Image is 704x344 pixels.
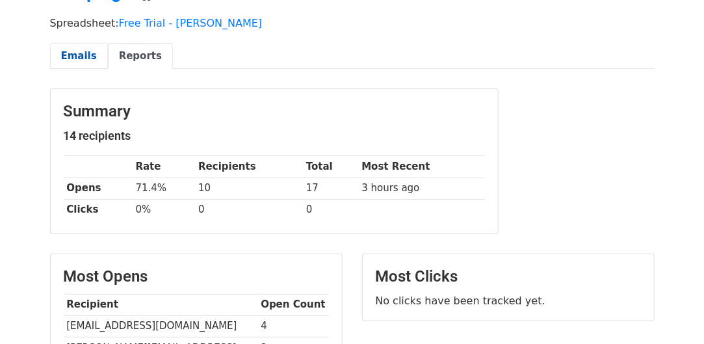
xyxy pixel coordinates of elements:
[133,178,196,199] td: 71.4%
[50,43,108,70] a: Emails
[64,267,329,286] h3: Most Opens
[359,178,485,199] td: 3 hours ago
[376,267,641,286] h3: Most Clicks
[639,282,704,344] iframe: Chat Widget
[108,43,173,70] a: Reports
[258,294,329,315] th: Open Count
[64,102,485,121] h3: Summary
[50,16,655,30] p: Spreadsheet:
[303,178,358,199] td: 17
[133,199,196,220] td: 0%
[258,315,329,337] td: 4
[119,17,263,29] a: Free Trial - [PERSON_NAME]
[376,294,641,308] p: No clicks have been tracked yet.
[303,156,358,178] th: Total
[64,294,258,315] th: Recipient
[133,156,196,178] th: Rate
[303,199,358,220] td: 0
[64,315,258,337] td: [EMAIL_ADDRESS][DOMAIN_NAME]
[64,178,133,199] th: Opens
[64,199,133,220] th: Clicks
[359,156,485,178] th: Most Recent
[195,178,303,199] td: 10
[64,129,485,143] h5: 14 recipients
[195,156,303,178] th: Recipients
[195,199,303,220] td: 0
